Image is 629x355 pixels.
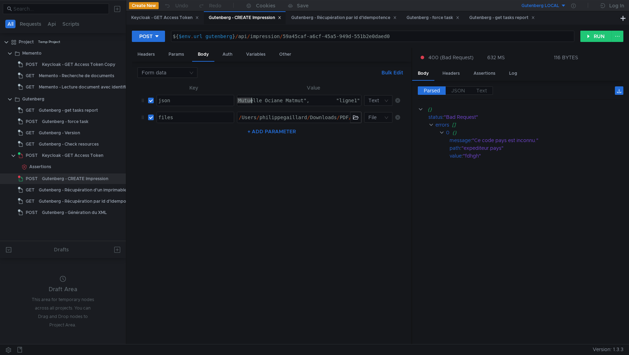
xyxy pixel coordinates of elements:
span: GET [26,196,35,207]
span: POST [26,150,38,161]
button: Bulk Edit [379,68,406,77]
button: Api [45,20,58,28]
div: Gutenberg - Récupération d'un imprimable [39,185,127,195]
th: Key [154,84,234,92]
div: 0 [446,129,450,136]
span: POST [26,116,38,127]
button: RUN [580,31,612,42]
div: Keycloak - GET Access Token [131,14,199,22]
div: errors [436,121,450,129]
span: POST [26,59,38,70]
div: "expediteur.pays" [462,144,614,152]
div: Gutenberg - get tasks report [39,105,98,116]
div: Headers [437,67,465,80]
th: Value [234,84,392,92]
div: Log [503,67,523,80]
div: Gutenberg - CREATE Impression [209,14,281,22]
div: Params [163,48,190,61]
div: Memento - Recherche de documents [39,71,114,81]
div: Assertions [29,161,51,172]
div: {} [428,105,613,113]
div: 632 MS [487,54,505,61]
div: Other [274,48,297,61]
div: {} [453,129,614,136]
div: POST [139,32,153,40]
div: Auth [217,48,238,61]
span: POST [26,173,38,184]
div: Keycloak - GET Access Token [42,150,103,161]
div: message [450,136,471,144]
span: GET [26,71,35,81]
button: Scripts [60,20,81,28]
div: Cookies [256,1,275,10]
button: + ADD PARAMETER [245,127,299,136]
input: Search... [13,5,105,13]
span: Version: 1.3.3 [593,344,623,355]
div: Memento [22,48,42,59]
button: Create New [129,2,159,9]
div: : [450,144,623,152]
div: value [450,152,462,160]
span: 400 (Bad Request) [428,54,474,61]
div: Project [19,37,34,47]
button: POST [132,31,165,42]
button: Redo [193,0,226,11]
div: path [450,144,460,152]
div: Gutenberg - Récupération par id d'idempotence [39,196,138,207]
div: Undo [175,1,188,10]
div: Gutenberg - force task [407,14,459,22]
div: Keycloak - GET Access Token Copy [42,59,115,70]
div: Gutenberg - force task [42,116,88,127]
span: JSON [451,87,465,94]
div: : [428,113,623,121]
div: Body [412,67,434,81]
div: Gutenberg - Récupération par id d'idempotence [291,14,397,22]
div: : [450,152,623,160]
div: Temp Project [38,37,60,47]
div: "Ce code pays est inconnu." [472,136,615,144]
button: All [5,20,16,28]
div: 116 BYTES [554,54,578,61]
div: "fdhgh" [463,152,614,160]
div: Gutenberg - Version [39,128,80,138]
div: Save [297,3,309,8]
div: [] [452,121,615,129]
div: : [450,136,623,144]
span: Text [476,87,487,94]
button: Undo [159,0,193,11]
div: Gutenberg - Check resources [39,139,99,149]
div: Gutenberg - get tasks report [469,14,535,22]
div: Headers [132,48,160,61]
div: Log In [609,1,624,10]
span: GET [26,185,35,195]
div: Gutenberg [22,94,44,104]
div: "Bad Request" [444,113,614,121]
span: Parsed [424,87,440,94]
div: Memento - Lecture document avec identifiant [39,82,133,92]
div: status [428,113,442,121]
div: Gutenberg - Génération du XML [42,207,107,218]
div: Drafts [54,245,69,254]
span: GET [26,82,35,92]
div: Assertions [468,67,501,80]
div: Gutenberg LOCAL [521,2,559,9]
button: Requests [18,20,43,28]
span: GET [26,105,35,116]
span: POST [26,207,38,218]
span: GET [26,139,35,149]
div: Body [192,48,214,62]
div: Gutenberg - CREATE Impression [42,173,108,184]
div: Redo [209,1,221,10]
span: GET [26,128,35,138]
div: Variables [240,48,271,61]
